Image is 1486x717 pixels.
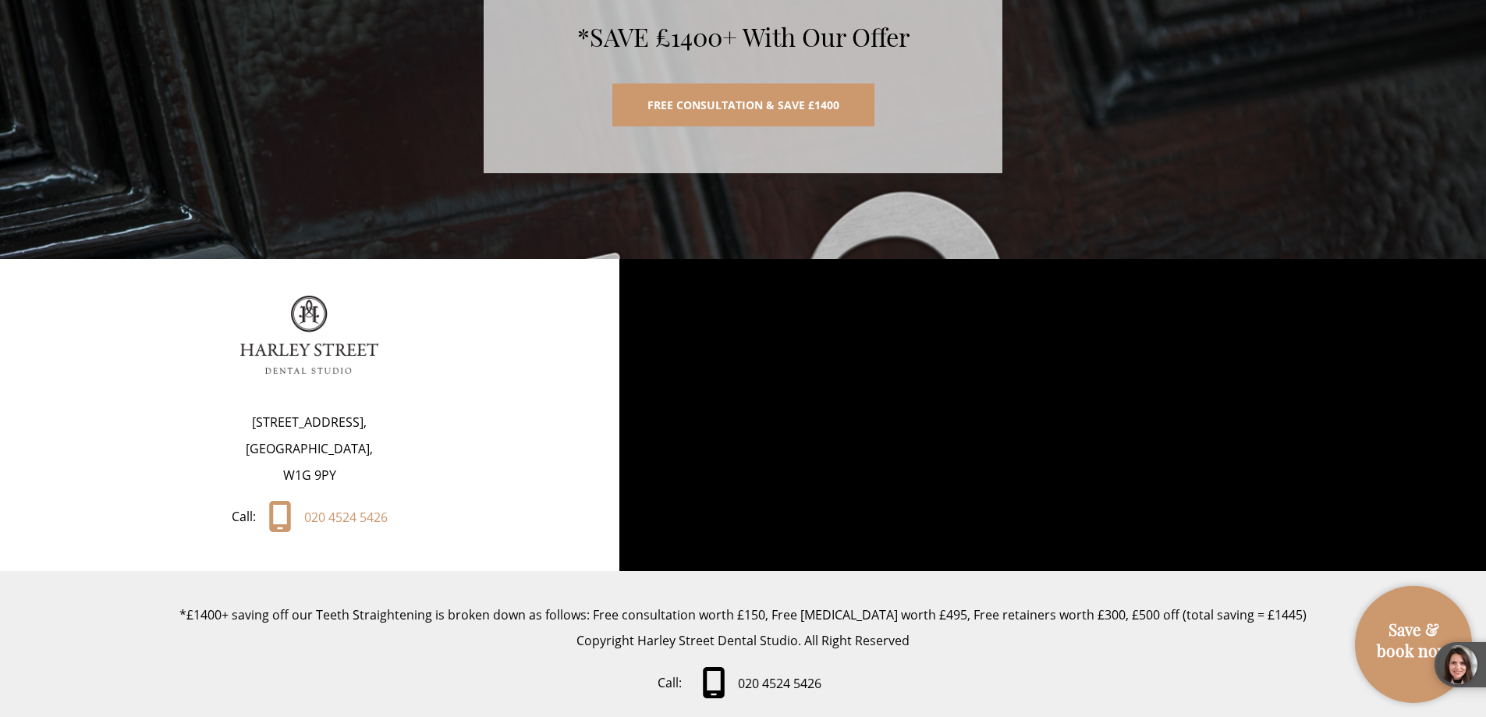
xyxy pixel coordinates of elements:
[1363,619,1464,687] a: Save & book now
[240,296,378,374] img: logo.png
[268,501,388,534] a: 020 4524 5426
[612,83,874,126] a: Free Consultation & Save £1400
[694,667,829,700] a: 020 4524 5426
[530,22,956,52] h2: *SAVE £1400+ With Our Offer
